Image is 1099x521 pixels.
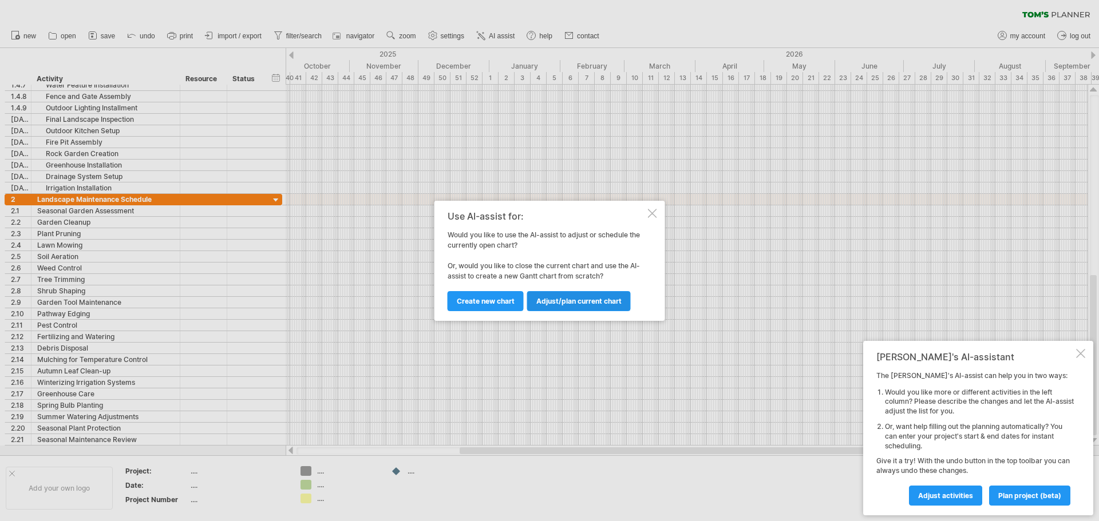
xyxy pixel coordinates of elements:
[876,371,1074,505] div: The [PERSON_NAME]'s AI-assist can help you in two ways: Give it a try! With the undo button in th...
[876,351,1074,363] div: [PERSON_NAME]'s AI-assistant
[527,291,631,311] a: Adjust/plan current chart
[885,388,1074,416] li: Would you like more or different activities in the left column? Please describe the changes and l...
[998,491,1061,500] span: plan project (beta)
[885,422,1074,451] li: Or, want help filling out the planning automatically? You can enter your project's start & end da...
[918,491,973,500] span: Adjust activities
[536,297,622,305] span: Adjust/plan current chart
[989,486,1070,506] a: plan project (beta)
[448,211,646,311] div: Would you like to use the AI-assist to adjust or schedule the currently open chart? Or, would you...
[909,486,982,506] a: Adjust activities
[448,291,524,311] a: Create new chart
[448,211,646,221] div: Use AI-assist for:
[457,297,515,305] span: Create new chart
